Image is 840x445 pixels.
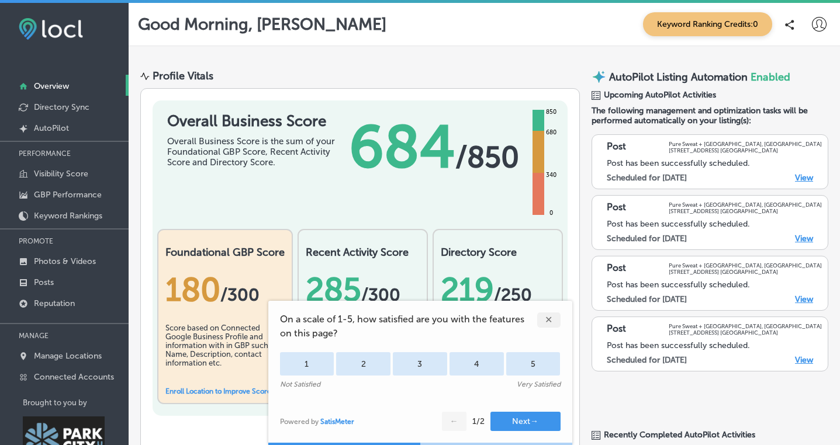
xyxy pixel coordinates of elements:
span: /250 [494,284,532,305]
p: Photos & Videos [34,256,96,266]
p: Post [607,141,626,154]
p: [STREET_ADDRESS] [GEOGRAPHIC_DATA] [669,329,822,336]
span: / 850 [455,140,519,175]
a: Enroll Location to Improve Score [165,387,271,395]
h2: Foundational GBP Score [165,246,285,259]
div: Profile Vitals [153,69,213,82]
div: 180 [165,270,285,309]
div: 1 / 2 [472,416,485,426]
div: 5 [506,352,561,376]
p: Pure Sweat + [GEOGRAPHIC_DATA], [GEOGRAPHIC_DATA] [669,201,822,208]
span: Keyword Ranking Credits: 0 [643,12,772,36]
span: Enabled [751,71,790,84]
div: Not Satisfied [280,380,320,388]
p: Pure Sweat + [GEOGRAPHIC_DATA], [GEOGRAPHIC_DATA] [669,141,822,147]
a: View [795,355,813,365]
div: 3 [393,352,447,376]
div: Post has been successfully scheduled. [607,280,822,290]
p: GBP Performance [34,190,102,200]
div: 4 [450,352,504,376]
div: 285 [306,270,420,309]
p: Reputation [34,298,75,308]
p: Brought to you by [23,398,129,407]
span: Recently Completed AutoPilot Activities [604,430,755,440]
div: 680 [544,128,559,137]
div: Very Satisfied [517,380,561,388]
img: fda3e92497d09a02dc62c9cd864e3231.png [19,18,83,40]
div: Post has been successfully scheduled. [607,219,822,229]
span: /300 [361,284,400,305]
label: Scheduled for [DATE] [607,355,687,365]
p: Pure Sweat + [GEOGRAPHIC_DATA], [GEOGRAPHIC_DATA] [669,262,822,269]
div: Score based on Connected Google Business Profile and information with in GBP such as Name, Descri... [165,324,285,382]
span: / 300 [220,284,260,305]
h2: Directory Score [441,246,555,259]
p: Post [607,201,626,214]
a: View [795,234,813,244]
a: View [795,173,813,183]
p: AutoPilot [34,123,69,133]
span: The following management and optimization tasks will be performed automatically on your listing(s): [592,106,828,126]
span: 684 [349,112,455,182]
img: autopilot-icon [592,69,606,84]
div: ✕ [537,312,561,328]
p: [STREET_ADDRESS] [GEOGRAPHIC_DATA] [669,269,822,275]
a: View [795,294,813,304]
label: Scheduled for [DATE] [607,234,687,244]
p: Connected Accounts [34,372,114,382]
h2: Recent Activity Score [306,246,420,259]
div: 340 [544,171,559,180]
span: On a scale of 1-5, how satisfied are you with the features on this page? [280,312,537,340]
p: [STREET_ADDRESS] [GEOGRAPHIC_DATA] [669,208,822,214]
div: Overall Business Score is the sum of your Foundational GBP Score, Recent Activity Score and Direc... [167,136,343,168]
div: 0 [547,208,555,218]
div: 219 [441,270,555,309]
p: Keyword Rankings [34,211,102,221]
div: Powered by [280,418,354,426]
div: 1 [280,352,334,376]
a: SatisMeter [320,418,354,426]
p: Post [607,262,626,275]
p: Visibility Score [34,169,88,179]
p: Manage Locations [34,351,102,361]
div: Post has been successfully scheduled. [607,158,822,168]
h1: Overall Business Score [167,112,343,130]
p: AutoPilot Listing Automation [609,71,748,84]
p: Directory Sync [34,102,89,112]
p: Overview [34,81,69,91]
div: 850 [544,107,559,117]
p: Post [607,323,626,336]
span: Upcoming AutoPilot Activities [604,90,716,100]
p: Good Morning, [PERSON_NAME] [138,15,386,34]
button: ← [442,412,466,431]
p: Pure Sweat + [GEOGRAPHIC_DATA], [GEOGRAPHIC_DATA] [669,323,822,329]
div: 2 [336,352,390,376]
button: Next→ [490,412,561,431]
label: Scheduled for [DATE] [607,294,687,304]
label: Scheduled for [DATE] [607,173,687,183]
div: Post has been successfully scheduled. [607,340,822,350]
p: Posts [34,277,54,287]
p: [STREET_ADDRESS] [GEOGRAPHIC_DATA] [669,147,822,154]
